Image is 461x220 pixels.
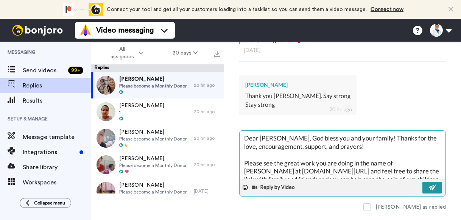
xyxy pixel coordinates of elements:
span: [PERSON_NAME] [119,102,164,109]
div: Thank you [PERSON_NAME]. Say strong [245,92,350,100]
button: Collapse menu [20,198,71,208]
span: Video messaging [96,25,154,36]
span: Please become a Monthly Donor [119,136,187,142]
span: Please become a Monthly Donor [119,189,187,195]
a: [PERSON_NAME]Please become a Monthly Donor[DATE] [91,178,224,204]
button: All assignees [92,42,158,64]
img: send-white.svg [428,184,437,190]
div: 20 hr. ago [329,106,352,113]
span: [PERSON_NAME] [119,155,187,162]
img: 4a8a6b2b-54c8-425b-9d69-3a8a79630ffa-thumb.jpg [97,182,115,201]
span: 1 [119,109,164,115]
img: bj-logo-header-white.svg [9,25,66,36]
img: export.svg [214,51,220,57]
div: animation [61,3,103,16]
img: c4c5ce93-6aaf-4f69-b3aa-185477421492-thumb.jpg [97,155,115,174]
a: [PERSON_NAME]120 hr. ago [91,98,224,125]
img: vm-color.svg [79,24,92,36]
img: f4c5af52-4dcf-4cf6-a38d-37be95ef71e2-thumb.jpg [97,102,115,121]
button: Reply by Video [251,182,297,193]
div: [PERSON_NAME] as replied [375,203,446,211]
div: 20 hr. ago [194,109,220,115]
span: [PERSON_NAME] [119,75,187,83]
a: Connect now [371,7,403,12]
span: [PERSON_NAME] [119,128,187,136]
div: [DATE] [244,46,441,54]
textarea: Dear [PERSON_NAME], God bless you and your family! Thanks for the love, encouragement, support, a... [240,131,445,179]
span: All assignees [107,45,137,61]
button: Export all results that match these filters now. [212,47,223,59]
span: Send videos [23,66,65,75]
img: 49b56817-cc57-4fdd-8324-1a6e0bd0089f-thumb.jpg [97,129,115,148]
span: Connect your tool and get all your customers loading into a tasklist so you can send them a video... [107,7,367,12]
span: Please become a Monthly Donor [119,162,187,169]
div: Replies [91,64,224,72]
div: 99 + [68,67,83,74]
span: Message template [23,133,91,142]
span: Results [23,96,91,105]
span: Replies [23,81,91,90]
img: d17c21a7-79cd-4ba3-b9fe-77548bf8f489-thumb.jpg [97,76,115,95]
div: [PERSON_NAME] [245,81,350,89]
span: [PERSON_NAME] [119,181,187,189]
div: [DATE] [194,188,220,194]
span: Please become a Monthly Donor [119,83,187,89]
div: Stay strong [245,100,350,109]
button: 30 days [158,46,212,60]
span: Share library [23,163,91,172]
a: [PERSON_NAME]Please become a Monthly Donor20 hr. ago [91,125,224,151]
div: 20 hr. ago [194,82,220,88]
div: 20 hr. ago [194,162,220,168]
span: Integrations [23,148,76,157]
span: Collapse menu [34,200,65,206]
a: [PERSON_NAME]Please become a Monthly Donor20 hr. ago [91,72,224,98]
div: 20 hr. ago [194,135,220,141]
span: Workspaces [23,178,91,187]
a: [PERSON_NAME]Please become a Monthly Donor20 hr. ago [91,151,224,178]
